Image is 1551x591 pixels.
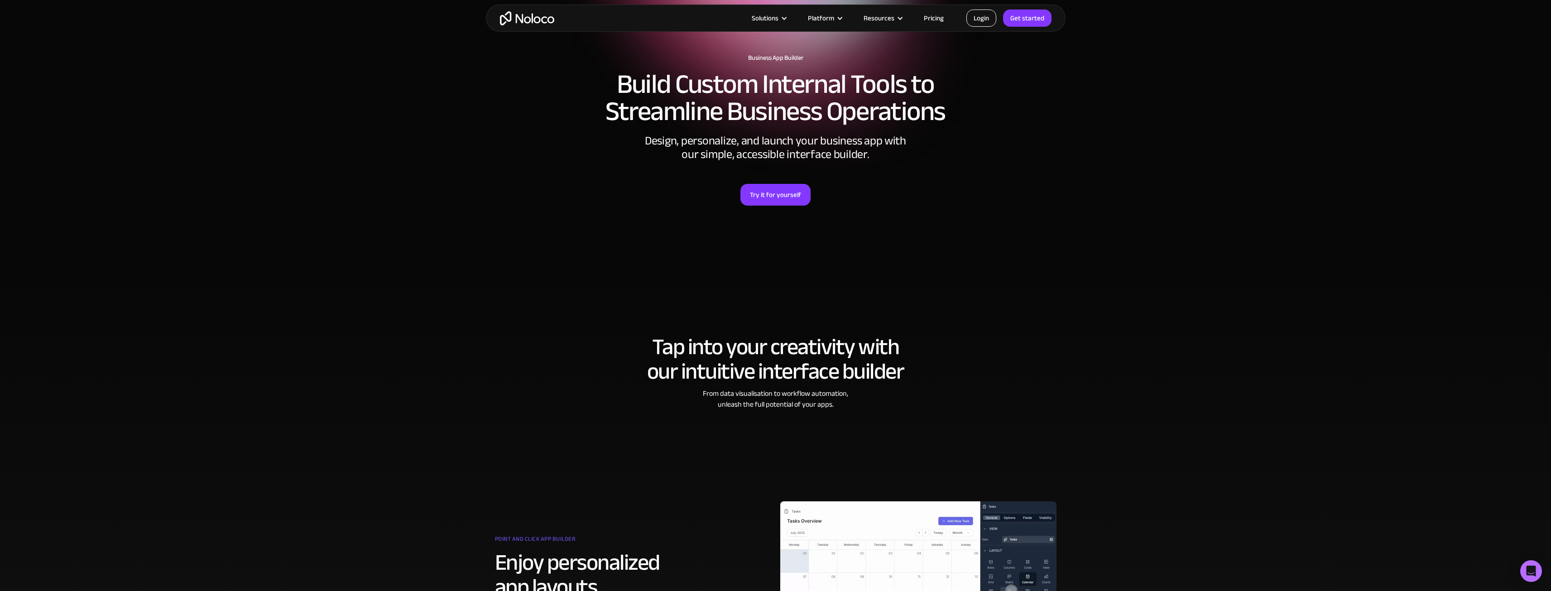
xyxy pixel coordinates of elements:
[1520,560,1542,582] div: Open Intercom Messenger
[966,10,996,27] a: Login
[864,12,894,24] div: Resources
[852,12,912,24] div: Resources
[740,12,797,24] div: Solutions
[495,54,1056,62] h1: Business App Builder
[640,134,912,161] div: Design, personalize, and launch your business app with our simple, accessible interface builder.
[495,388,1056,410] div: From data visualisation to workflow automation, unleash the full potential of your apps.
[740,184,811,206] a: Try it for yourself
[797,12,852,24] div: Platform
[808,12,834,24] div: Platform
[500,11,554,25] a: home
[495,532,724,550] div: Point and click app builder
[495,335,1056,384] h2: Tap into your creativity with our intuitive interface builder
[1003,10,1052,27] a: Get started
[752,12,778,24] div: Solutions
[495,71,1056,125] h2: Build Custom Internal Tools to Streamline Business Operations
[912,12,955,24] a: Pricing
